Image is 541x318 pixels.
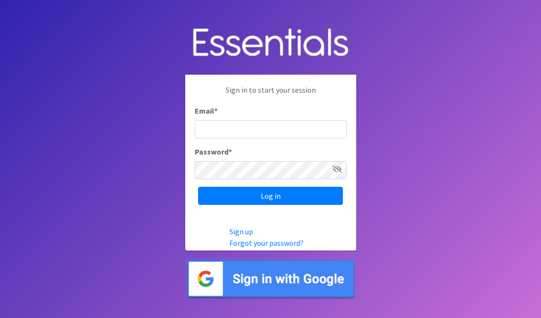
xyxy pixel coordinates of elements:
img: Sign in with Google [185,258,356,299]
input: Log in [198,187,343,205]
abbr: required [228,147,232,156]
label: Email [195,105,218,116]
img: Human Essentials [185,19,356,67]
a: Sign up [229,227,253,236]
abbr: required [214,106,218,116]
label: Password [195,146,232,157]
a: Forgot your password? [229,238,304,248]
p: Sign in to start your session [195,84,347,105]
